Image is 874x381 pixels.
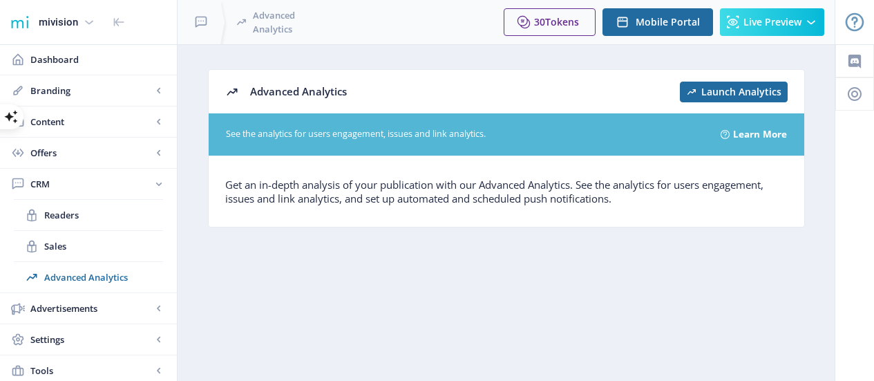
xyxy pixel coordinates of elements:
[30,333,152,346] span: Settings
[680,82,788,102] button: Launch Analytics
[602,8,713,36] button: Mobile Portal
[14,262,163,292] a: Advanced Analytics
[250,84,347,98] span: Advanced Analytics
[30,364,152,378] span: Tools
[545,15,579,28] span: Tokens
[636,17,700,28] span: Mobile Portal
[39,7,78,37] div: mivision
[743,17,801,28] span: Live Preview
[14,200,163,230] a: Readers
[504,8,596,36] button: 30Tokens
[733,124,787,145] a: Learn More
[44,208,163,222] span: Readers
[30,115,152,129] span: Content
[30,301,152,315] span: Advertisements
[44,239,163,253] span: Sales
[44,270,163,284] span: Advanced Analytics
[8,11,30,33] img: 1f20cf2a-1a19-485c-ac21-848c7d04f45b.png
[30,177,152,191] span: CRM
[720,8,824,36] button: Live Preview
[14,231,163,261] a: Sales
[701,86,781,97] span: Launch Analytics
[30,84,152,97] span: Branding
[30,146,152,160] span: Offers
[226,128,705,141] span: See the analytics for users engagement, issues and link analytics.
[30,53,166,66] span: Dashboard
[253,8,324,36] span: Advanced Analytics
[225,178,788,205] p: Get an in-depth analysis of your publication with our Advanced Analytics. See the analytics for u...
